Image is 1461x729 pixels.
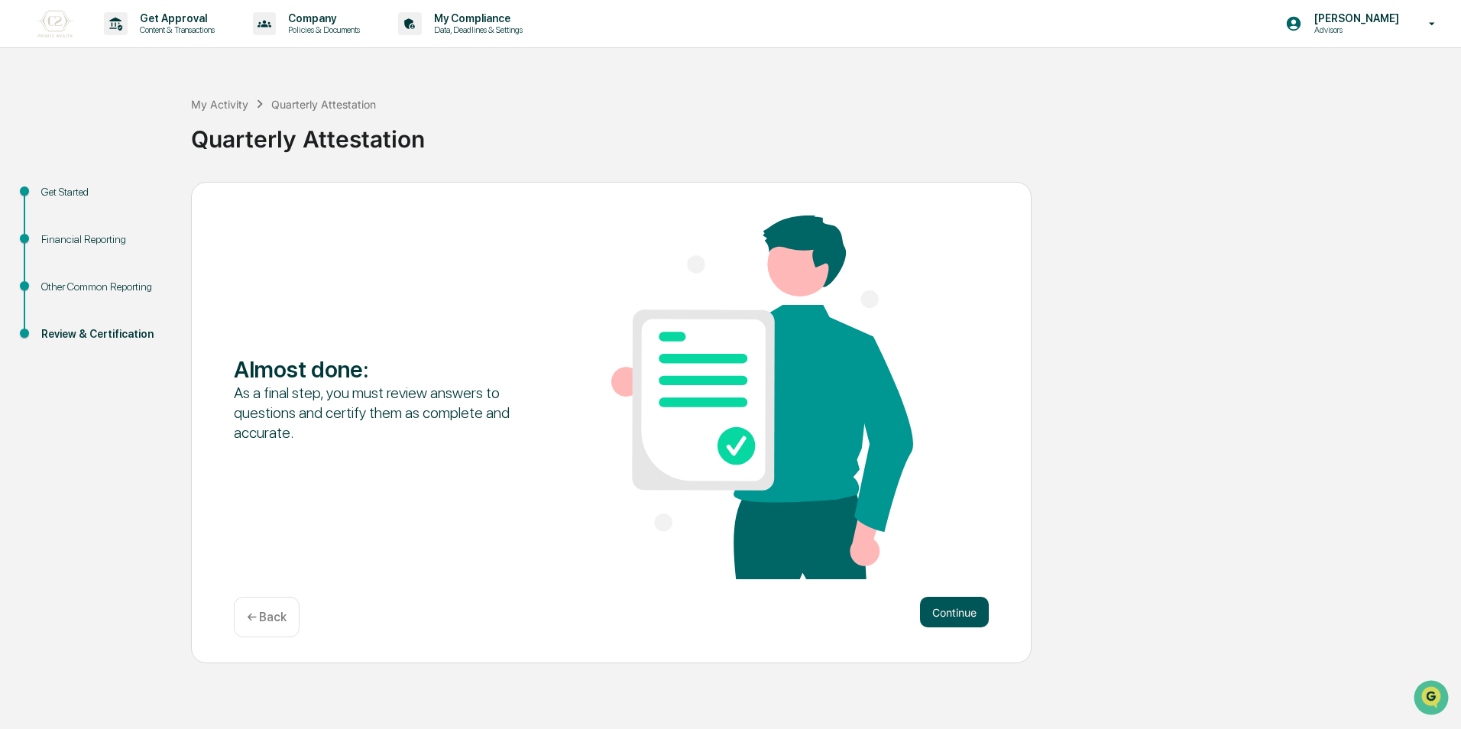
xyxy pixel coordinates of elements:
a: 🗄️Attestations [105,186,196,214]
div: 🗄️ [111,194,123,206]
div: Quarterly Attestation [271,98,376,111]
p: Get Approval [128,12,222,24]
img: Almost done [611,215,913,579]
span: Preclearance [31,193,99,208]
div: Other Common Reporting [41,279,167,295]
p: Policies & Documents [276,24,368,35]
div: Start new chat [52,117,251,132]
p: ← Back [247,610,287,624]
p: Content & Transactions [128,24,222,35]
a: Powered byPylon [108,258,185,271]
div: Almost done : [234,355,536,383]
div: My Activity [191,98,248,111]
p: [PERSON_NAME] [1302,12,1407,24]
a: 🔎Data Lookup [9,215,102,243]
p: How can we help? [15,32,278,57]
div: As a final step, you must review answers to questions and certify them as complete and accurate. [234,383,536,442]
div: 🖐️ [15,194,28,206]
p: Data, Deadlines & Settings [422,24,530,35]
img: 1746055101610-c473b297-6a78-478c-a979-82029cc54cd1 [15,117,43,144]
a: 🖐️Preclearance [9,186,105,214]
div: Review & Certification [41,326,167,342]
span: Data Lookup [31,222,96,237]
div: Quarterly Attestation [191,113,1453,153]
p: My Compliance [422,12,530,24]
p: Advisors [1302,24,1407,35]
button: Start new chat [260,122,278,140]
img: logo [37,10,73,37]
div: Get Started [41,184,167,200]
iframe: Open customer support [1412,679,1453,720]
span: Attestations [126,193,190,208]
span: Pylon [152,259,185,271]
div: Financial Reporting [41,232,167,248]
p: Company [276,12,368,24]
div: 🔎 [15,223,28,235]
div: We're available if you need us! [52,132,193,144]
button: Continue [920,597,989,627]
